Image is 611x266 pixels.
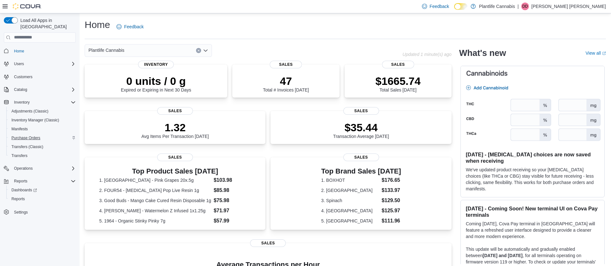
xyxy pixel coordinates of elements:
[88,46,124,54] span: Plantlife Cannabis
[382,176,401,184] dd: $176.65
[586,51,606,56] a: View allExternal link
[11,153,27,158] span: Transfers
[121,75,191,92] div: Expired or Expiring in Next 30 Days
[11,60,26,68] button: Users
[376,75,421,87] p: $1665.74
[9,116,76,124] span: Inventory Manager (Classic)
[214,207,251,215] dd: $71.97
[13,3,41,10] img: Cova
[11,73,76,81] span: Customers
[214,187,251,194] dd: $85.98
[11,144,43,149] span: Transfers (Classic)
[382,187,401,194] dd: $133.97
[321,197,379,204] dt: 3. Spinach
[11,47,76,55] span: Home
[18,17,76,30] span: Load All Apps in [GEOGRAPHIC_DATA]
[157,153,193,161] span: Sales
[382,61,414,68] span: Sales
[99,218,211,224] dt: 5. 1964 - Organic Stinky Pinky 7g
[9,152,30,160] a: Transfers
[382,217,401,225] dd: $111.96
[214,176,251,184] dd: $103.98
[14,74,32,79] span: Customers
[6,194,78,203] button: Reports
[466,151,599,164] h3: [DATE] - [MEDICAL_DATA] choices are now saved when receiving
[479,3,515,10] p: Plantlife Cannabis
[11,86,30,93] button: Catalog
[11,47,27,55] a: Home
[321,187,379,194] dt: 2. [GEOGRAPHIC_DATA]
[382,207,401,215] dd: $125.97
[263,75,309,87] p: 47
[9,195,27,203] a: Reports
[6,142,78,151] button: Transfers (Classic)
[1,98,78,107] button: Inventory
[11,126,28,132] span: Manifests
[4,44,76,233] nav: Complex example
[114,20,146,33] a: Feedback
[9,134,76,142] span: Purchase Orders
[6,133,78,142] button: Purchase Orders
[11,188,37,193] span: Dashboards
[11,86,76,93] span: Catalog
[11,208,30,216] a: Settings
[99,177,211,183] dt: 1. [GEOGRAPHIC_DATA] - Pink Grapes 20x.5g
[6,116,78,125] button: Inventory Manager (Classic)
[11,135,40,140] span: Purchase Orders
[11,60,76,68] span: Users
[343,153,379,161] span: Sales
[11,177,76,185] span: Reports
[522,3,528,10] span: DD
[521,3,529,10] div: Drake Dumont
[11,165,76,172] span: Operations
[214,197,251,204] dd: $75.98
[9,152,76,160] span: Transfers
[376,75,421,92] div: Total Sales [DATE]
[6,107,78,116] button: Adjustments (Classic)
[14,100,30,105] span: Inventory
[1,59,78,68] button: Users
[6,151,78,160] button: Transfers
[14,49,24,54] span: Home
[11,109,48,114] span: Adjustments (Classic)
[9,186,76,194] span: Dashboards
[270,61,302,68] span: Sales
[14,87,27,92] span: Catalog
[11,165,35,172] button: Operations
[203,48,208,53] button: Open list of options
[343,107,379,115] span: Sales
[9,125,30,133] a: Manifests
[1,46,78,56] button: Home
[9,195,76,203] span: Reports
[263,75,309,92] div: Total # Invoices [DATE]
[9,134,43,142] a: Purchase Orders
[466,221,599,240] p: Coming [DATE], Cova Pay terminal in [GEOGRAPHIC_DATA] will feature a refreshed user interface des...
[9,186,39,194] a: Dashboards
[1,207,78,216] button: Settings
[602,51,606,55] svg: External link
[99,197,211,204] dt: 3. Good Buds - Mango Cake Cured Resin Disposable 1g
[1,164,78,173] button: Operations
[483,253,523,258] strong: [DATE] and [DATE]
[531,3,606,10] p: [PERSON_NAME] [PERSON_NAME]
[138,61,174,68] span: Inventory
[9,125,76,133] span: Manifests
[141,121,209,139] div: Avg Items Per Transaction [DATE]
[99,208,211,214] dt: 4. [PERSON_NAME] - Watermelon Z Infused 1x1.25g
[11,99,32,106] button: Inventory
[99,187,211,194] dt: 2. FOUR54 - [MEDICAL_DATA] Pop Live Resin 1g
[466,205,599,218] h3: [DATE] - Coming Soon! New terminal UI on Cova Pay terminals
[11,118,59,123] span: Inventory Manager (Classic)
[6,186,78,194] a: Dashboards
[11,196,25,201] span: Reports
[403,52,452,57] p: Updated 1 minute(s) ago
[14,166,33,171] span: Operations
[333,121,389,134] p: $35.44
[99,167,251,175] h3: Top Product Sales [DATE]
[14,210,28,215] span: Settings
[11,177,30,185] button: Reports
[11,99,76,106] span: Inventory
[9,143,76,151] span: Transfers (Classic)
[196,48,201,53] button: Clear input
